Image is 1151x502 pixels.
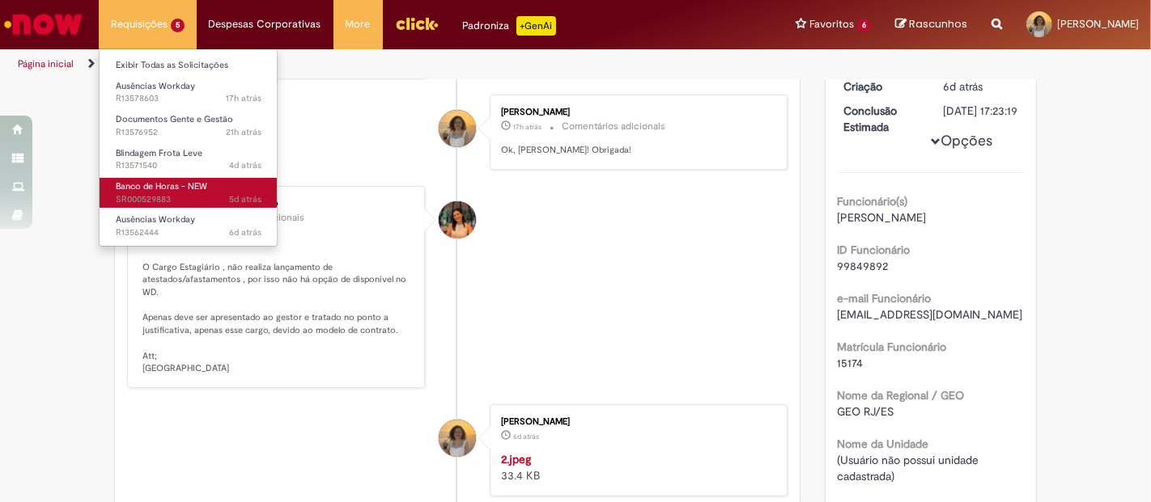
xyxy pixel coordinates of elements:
span: [EMAIL_ADDRESS][DOMAIN_NAME] [838,307,1023,322]
p: Ok, [PERSON_NAME]! Obrigada! [501,144,771,157]
b: ID Funcionário [838,243,911,257]
span: 17h atrás [226,92,261,104]
a: 2.jpeg [501,452,531,466]
div: [PERSON_NAME] [501,417,771,427]
p: +GenAi [516,16,556,36]
div: Suzana Alves Bandeira Tristao [439,201,476,238]
span: 15174 [838,356,864,370]
a: Exibir Todas as Solicitações [100,57,278,74]
b: Nome da Unidade [838,437,929,451]
span: 6d atrás [943,79,983,94]
div: [PERSON_NAME] [501,108,771,117]
span: GEO RJ/ES [838,404,894,419]
span: Blindagem Frota Leve [116,147,202,159]
time: 24/09/2025 11:16:26 [513,432,539,441]
span: [PERSON_NAME] [1057,17,1139,31]
span: Requisições [111,16,168,32]
div: 24/09/2025 11:16:30 [943,78,1018,95]
span: 21h atrás [226,126,261,138]
div: Padroniza [463,16,556,36]
time: 25/09/2025 13:35:09 [229,193,261,205]
b: Funcionário(s) [838,194,908,209]
span: SR000529883 [116,193,261,206]
a: Aberto R13562444 : Ausências Workday [100,211,278,241]
div: 33.4 KB [501,451,771,483]
a: Aberto R13576952 : Documentos Gente e Gestão [100,111,278,141]
div: Beatriz Galeno De Lacerda Ribeiro [439,110,476,147]
span: Ausências Workday [116,213,195,226]
span: 4d atrás [229,159,261,171]
span: Rascunhos [909,16,967,32]
time: 29/09/2025 13:43:55 [226,126,261,138]
span: Ausências Workday [116,80,195,92]
a: Aberto R13571540 : Blindagem Frota Leve [100,145,278,175]
b: e-mail Funcionário [838,291,932,306]
span: 6d atrás [229,226,261,238]
span: R13562444 [116,226,261,239]
span: 99849892 [838,259,889,273]
a: Rascunhos [895,17,967,32]
span: (Usuário não possui unidade cadastrada) [838,453,983,483]
time: 24/09/2025 11:16:31 [229,226,261,238]
time: 29/09/2025 17:28:24 [513,122,542,132]
span: 17h atrás [513,122,542,132]
b: Matrícula Funcionário [838,340,947,354]
b: Nome da Regional / GEO [838,388,965,403]
dt: Conclusão Estimada [832,103,932,135]
small: Comentários adicionais [562,120,665,133]
span: R13571540 [116,159,261,172]
span: 5 [171,19,185,32]
img: click_logo_yellow_360x200.png [395,11,439,36]
span: R13578603 [116,92,261,105]
span: Despesas Corporativas [209,16,321,32]
span: Favoritos [809,16,854,32]
div: [DATE] 17:23:19 [943,103,1018,119]
div: Beatriz Galeno De Lacerda Ribeiro [439,420,476,457]
span: [PERSON_NAME] [838,210,927,225]
span: Documentos Gente e Gestão [116,113,233,125]
span: 6d atrás [513,432,539,441]
p: [PERSON_NAME], tudo bem? O Cargo Estagiário , não realiza lançamento de atestados/afastamentos , ... [142,235,412,375]
a: Aberto R13578603 : Ausências Workday [100,78,278,108]
img: ServiceNow [2,8,85,40]
span: 6 [857,19,871,32]
a: Aberto SR000529883 : Banco de Horas - NEW [100,178,278,208]
a: Página inicial [18,57,74,70]
time: 26/09/2025 16:19:54 [229,159,261,171]
dt: Criação [832,78,932,95]
span: Banco de Horas - NEW [116,180,207,192]
span: R13576952 [116,126,261,139]
ul: Trilhas de página [12,49,755,79]
span: 5d atrás [229,193,261,205]
ul: Requisições [99,49,278,247]
time: 29/09/2025 17:32:54 [226,92,261,104]
span: More [346,16,371,32]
